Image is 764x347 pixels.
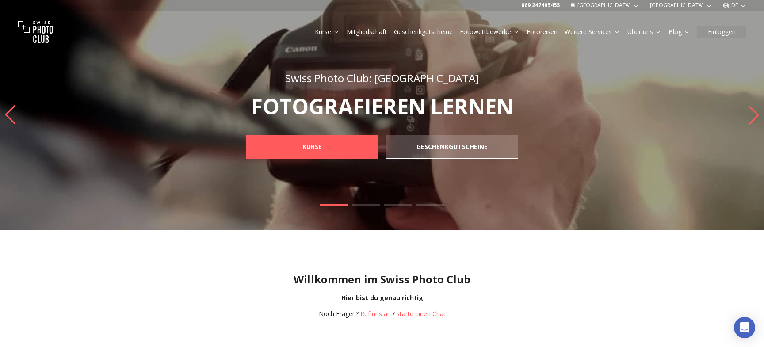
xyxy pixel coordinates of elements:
a: Fotoreisen [527,27,558,36]
div: Open Intercom Messenger [734,317,755,338]
button: Über uns [624,26,665,38]
p: FOTOGRAFIEREN LERNEN [226,96,538,117]
b: KURSE [302,142,322,151]
a: Fotowettbewerbe [460,27,520,36]
a: Kurse [315,27,340,36]
b: GESCHENKGUTSCHEINE [416,142,488,151]
button: starte einen Chat [397,309,446,318]
button: Fotoreisen [523,26,561,38]
button: Weitere Services [561,26,624,38]
button: Geschenkgutscheine [390,26,456,38]
span: Swiss Photo Club: [GEOGRAPHIC_DATA] [285,71,479,85]
span: Noch Fragen? [319,309,359,318]
button: Mitgliedschaft [343,26,390,38]
a: Blog [668,27,690,36]
a: Mitgliedschaft [347,27,387,36]
a: Ruf uns an [360,309,391,318]
a: 069 247495455 [521,2,560,9]
button: Blog [665,26,694,38]
a: KURSE [246,135,378,159]
button: Kurse [311,26,343,38]
a: Über uns [627,27,661,36]
img: Swiss photo club [18,14,53,50]
a: GESCHENKGUTSCHEINE [386,135,518,159]
button: Fotowettbewerbe [456,26,523,38]
button: Einloggen [697,26,746,38]
a: Geschenkgutscheine [394,27,453,36]
h1: Willkommen im Swiss Photo Club [7,272,757,286]
div: / [319,309,446,318]
a: Weitere Services [565,27,620,36]
div: Hier bist du genau richtig [7,294,757,302]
